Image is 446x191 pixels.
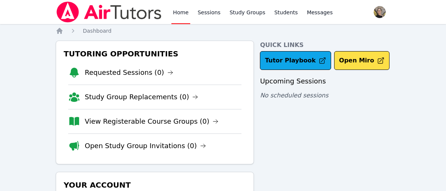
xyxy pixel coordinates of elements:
[56,27,390,35] nav: Breadcrumb
[260,41,390,50] h4: Quick Links
[83,27,111,35] a: Dashboard
[85,92,198,102] a: Study Group Replacements (0)
[62,47,247,61] h3: Tutoring Opportunities
[85,116,218,127] a: View Registerable Course Groups (0)
[260,92,328,99] span: No scheduled sessions
[307,9,333,16] span: Messages
[260,76,390,86] h3: Upcoming Sessions
[85,141,206,151] a: Open Study Group Invitations (0)
[83,28,111,34] span: Dashboard
[260,51,331,70] a: Tutor Playbook
[56,2,162,23] img: Air Tutors
[85,67,173,78] a: Requested Sessions (0)
[334,51,389,70] button: Open Miro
